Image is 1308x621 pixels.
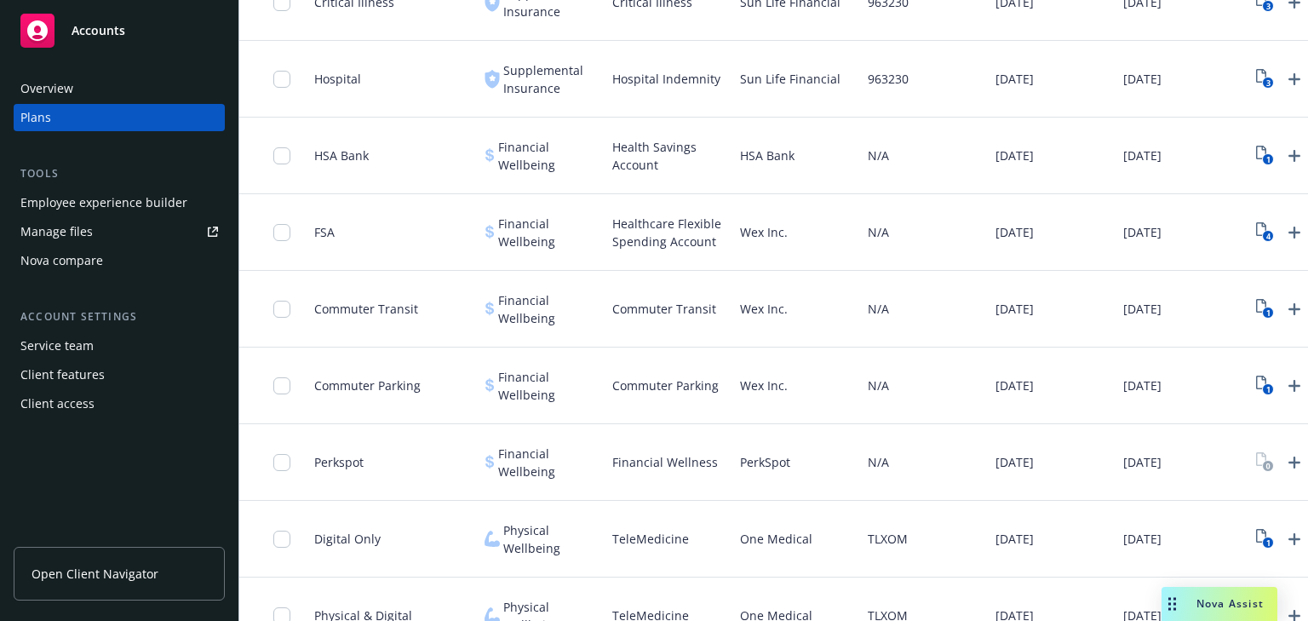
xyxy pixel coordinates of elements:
span: Financial Wellbeing [498,445,599,480]
span: Open Client Navigator [32,565,158,583]
span: Hospital Indemnity [612,70,720,88]
span: N/A [868,377,889,394]
text: 1 [1265,538,1270,549]
text: 4 [1265,231,1270,242]
span: One Medical [740,530,812,548]
span: TLXOM [868,530,908,548]
a: Accounts [14,7,225,55]
a: Plans [14,104,225,131]
div: Plans [20,104,51,131]
a: Manage files [14,218,225,245]
span: Financial Wellbeing [498,291,599,327]
a: View Plan Documents [1251,526,1278,553]
span: [DATE] [995,453,1034,471]
div: Nova compare [20,247,103,274]
span: N/A [868,300,889,318]
span: HSA Bank [740,147,795,164]
button: Nova Assist [1162,587,1277,621]
span: [DATE] [1123,377,1162,394]
span: [DATE] [995,70,1034,88]
div: Client features [20,361,105,388]
span: [DATE] [1123,70,1162,88]
span: Healthcare Flexible Spending Account [612,215,726,250]
text: 1 [1265,154,1270,165]
text: 3 [1265,78,1270,89]
span: PerkSpot [740,453,790,471]
a: Upload Plan Documents [1281,142,1308,170]
text: 3 [1265,1,1270,12]
span: Financial Wellbeing [498,215,599,250]
span: Commuter Transit [314,300,418,318]
span: [DATE] [1123,223,1162,241]
a: View Plan Documents [1251,142,1278,170]
span: Accounts [72,24,125,37]
span: [DATE] [995,377,1034,394]
span: N/A [868,453,889,471]
input: Toggle Row Selected [273,454,290,471]
span: [DATE] [995,147,1034,164]
input: Toggle Row Selected [273,531,290,548]
input: Toggle Row Selected [273,301,290,318]
span: Physical Wellbeing [503,521,599,557]
span: Nova Assist [1196,596,1264,611]
a: Upload Plan Documents [1281,219,1308,246]
span: [DATE] [1123,453,1162,471]
a: Client features [14,361,225,388]
input: Toggle Row Selected [273,71,290,88]
a: Upload Plan Documents [1281,526,1308,553]
input: Toggle Row Selected [273,147,290,164]
div: Service team [20,332,94,359]
span: [DATE] [1123,147,1162,164]
a: View Plan Documents [1251,296,1278,323]
span: Supplemental Insurance [503,61,599,97]
div: Drag to move [1162,587,1183,621]
span: HSA Bank [314,147,369,164]
span: [DATE] [995,530,1034,548]
a: Upload Plan Documents [1281,296,1308,323]
span: Wex Inc. [740,300,788,318]
span: N/A [868,223,889,241]
span: Financial Wellness [612,453,718,471]
span: Digital Only [314,530,381,548]
span: TeleMedicine [612,530,689,548]
a: View Plan Documents [1251,449,1278,476]
a: View Plan Documents [1251,219,1278,246]
a: Service team [14,332,225,359]
span: [DATE] [1123,300,1162,318]
span: [DATE] [995,223,1034,241]
span: Commuter Parking [314,377,421,394]
span: Health Savings Account [612,138,726,174]
span: 963230 [868,70,909,88]
span: Hospital [314,70,361,88]
span: Wex Inc. [740,223,788,241]
a: Client access [14,390,225,417]
a: View Plan Documents [1251,66,1278,93]
a: Nova compare [14,247,225,274]
div: Employee experience builder [20,189,187,216]
text: 1 [1265,308,1270,319]
span: [DATE] [995,300,1034,318]
span: Sun Life Financial [740,70,840,88]
div: Tools [14,165,225,182]
span: [DATE] [1123,530,1162,548]
span: Wex Inc. [740,377,788,394]
div: Account settings [14,308,225,325]
span: N/A [868,147,889,164]
a: Employee experience builder [14,189,225,216]
a: Upload Plan Documents [1281,66,1308,93]
input: Toggle Row Selected [273,377,290,394]
span: Financial Wellbeing [498,138,599,174]
span: Commuter Transit [612,300,716,318]
span: Perkspot [314,453,364,471]
span: Commuter Parking [612,377,719,394]
div: Overview [20,75,73,102]
a: Upload Plan Documents [1281,449,1308,476]
span: Financial Wellbeing [498,368,599,404]
text: 1 [1265,384,1270,395]
a: Upload Plan Documents [1281,372,1308,400]
span: FSA [314,223,335,241]
a: Overview [14,75,225,102]
div: Manage files [20,218,93,245]
a: View Plan Documents [1251,372,1278,400]
input: Toggle Row Selected [273,224,290,241]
